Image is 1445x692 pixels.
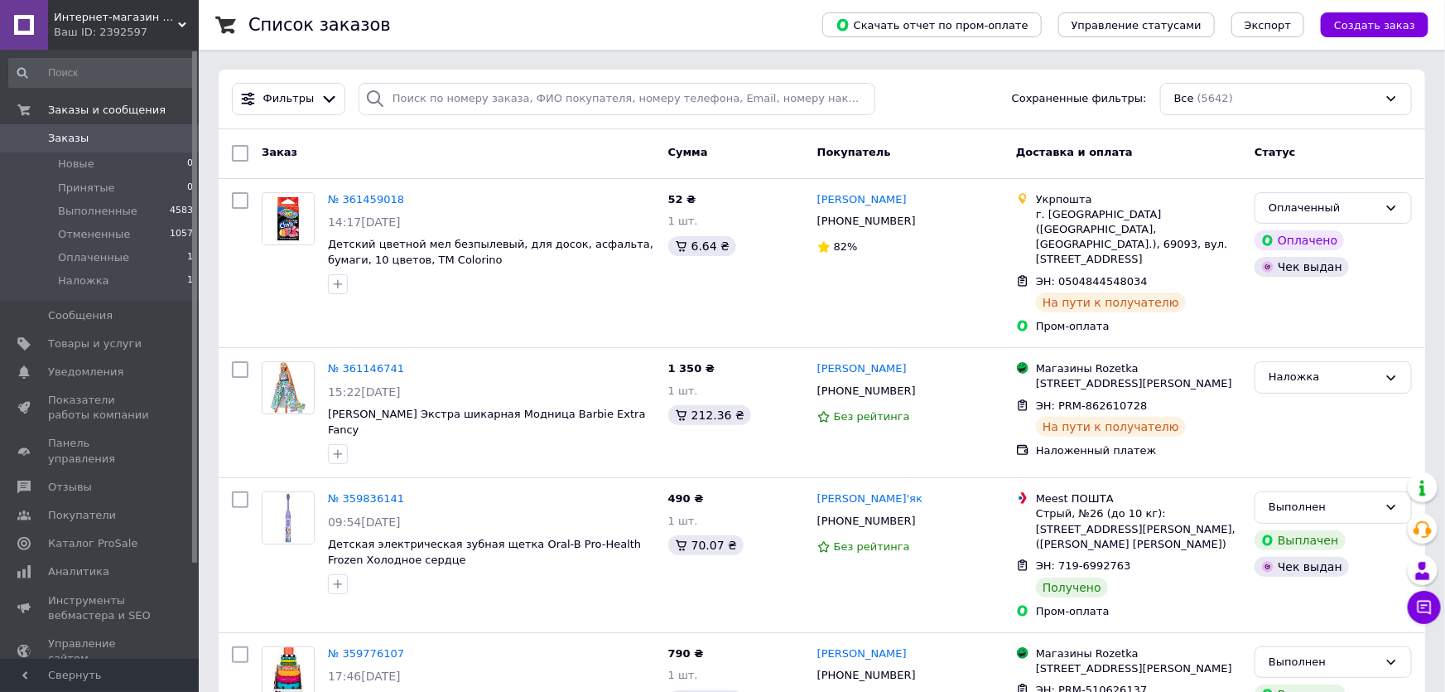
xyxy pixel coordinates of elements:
[668,535,744,555] div: 70.07 ₴
[54,10,178,25] span: Интернет-магазин игрушек "YOO-TOY"
[262,146,297,158] span: Заказ
[1058,12,1215,37] button: Управление статусами
[668,385,698,397] span: 1 шт.
[48,336,142,351] span: Товары и услуги
[668,669,698,681] span: 1 шт.
[328,362,404,375] a: № 361146741
[668,515,698,527] span: 1 шт.
[1036,578,1108,598] div: Получено
[1036,319,1241,334] div: Пром-оплата
[248,15,391,35] h1: Список заказов
[668,236,736,256] div: 6.64 ₴
[328,492,404,505] a: № 359836141
[1269,499,1378,516] div: Выполнен
[1269,200,1378,217] div: Оплаченный
[1321,12,1428,37] button: Создать заказ
[1255,557,1349,577] div: Чек выдан
[1036,275,1148,288] span: ЭН: 0504844548034
[668,647,704,660] span: 790 ₴
[187,273,193,288] span: 1
[1255,257,1349,277] div: Чек выдан
[668,405,751,425] div: 212.36 ₴
[834,540,910,553] span: Без рейтинга
[817,669,916,681] span: [PHONE_NUMBER]
[817,515,916,527] span: [PHONE_NUMBER]
[822,12,1042,37] button: Скачать отчет по пром-оплате
[817,361,907,377] a: [PERSON_NAME]
[54,25,199,40] div: Ваш ID: 2392597
[1231,12,1304,37] button: Экспорт
[1016,146,1133,158] span: Доставка и оплата
[1197,92,1233,104] span: (5642)
[263,91,315,107] span: Фильтры
[262,491,315,544] a: Фото товару
[1036,604,1241,619] div: Пром-оплата
[359,83,875,115] input: Поиск по номеру заказа, ФИО покупателя, номеру телефона, Email, номеру накладной
[48,536,137,551] span: Каталог ProSale
[262,361,315,414] a: Фото товару
[328,193,404,206] a: № 361459018
[668,362,715,375] span: 1 350 ₴
[817,146,891,158] span: Покупатель
[817,215,916,227] span: [PHONE_NUMBER]
[328,215,401,229] span: 14:17[DATE]
[1036,207,1241,268] div: г. [GEOGRAPHIC_DATA] ([GEOGRAPHIC_DATA], [GEOGRAPHIC_DATA].), 69093, вул. [STREET_ADDRESS]
[668,215,698,227] span: 1 шт.
[1245,19,1291,31] span: Экспорт
[817,491,922,507] a: [PERSON_NAME]'як
[1269,369,1378,386] div: Наложка
[668,193,696,206] span: 52 ₴
[1036,506,1241,552] div: Стрый, №26 (до 10 кг): [STREET_ADDRESS][PERSON_NAME], ([PERSON_NAME] [PERSON_NAME])
[48,480,92,495] span: Отзывы
[187,157,193,172] span: 0
[1036,399,1148,412] span: ЭН: PRM-862610728
[1036,293,1186,312] div: На пути к получателю
[48,508,116,523] span: Покупатели
[668,492,704,505] span: 490 ₴
[48,308,113,323] span: Сообщения
[668,146,708,158] span: Сумма
[48,636,153,666] span: Управление сайтом
[58,181,115,196] span: Принятые
[1255,530,1345,550] div: Выплачен
[1408,591,1441,624] button: Чат с покупателем
[1269,654,1378,671] div: Выполнен
[328,385,401,399] span: 15:22[DATE]
[834,410,910,423] span: Без рейтинга
[1334,19,1415,31] span: Создать заказ
[1174,91,1194,107] span: Все
[48,131,89,146] span: Заказы
[328,238,653,266] a: Детский цветной мел безпылевый, для досок, асфальта, бумаги, 10 цветов, ТМ Colorino
[817,385,916,397] span: [PHONE_NUMBER]
[262,192,315,245] a: Фото товару
[1036,559,1131,572] span: ЭН: 719-6992763
[1036,661,1241,676] div: [STREET_ADDRESS][PERSON_NAME]
[328,408,646,436] a: [PERSON_NAME] Экстра шикарная Модница Barbie Extra Fancy
[328,647,404,660] a: № 359776107
[1036,192,1241,207] div: Укрпошта
[170,204,193,219] span: 4583
[328,538,641,566] a: Детская электрическая зубная щетка Oral-B Pro-Health Frozen Холодное сердце
[1255,230,1344,250] div: Оплачено
[263,193,314,244] img: Фото товару
[1036,491,1241,506] div: Meest ПОШТА
[834,240,858,253] span: 82%
[836,17,1028,32] span: Скачать отчет по пром-оплате
[48,593,153,623] span: Инструменты вебмастера и SEO
[58,157,94,172] span: Новые
[48,564,109,579] span: Аналитика
[48,393,153,423] span: Показатели работы компании
[48,103,166,118] span: Заказы и сообщения
[263,492,314,544] img: Фото товару
[58,204,137,219] span: Выполненные
[271,362,306,414] img: Фото товару
[1036,417,1186,437] div: На пути к получателю
[58,250,129,265] span: Оплаченные
[187,250,193,265] span: 1
[328,515,401,529] span: 09:54[DATE]
[1072,19,1202,31] span: Управление статусами
[8,58,195,88] input: Поиск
